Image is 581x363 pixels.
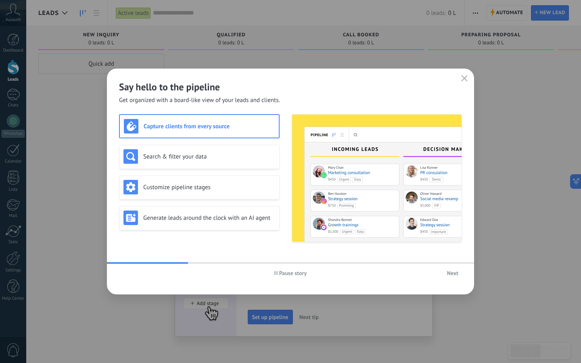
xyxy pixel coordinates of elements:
[271,267,311,279] button: Pause story
[443,267,462,279] button: Next
[143,184,275,191] h3: Customize pipeline stages
[144,123,275,130] h3: Capture clients from every source
[447,270,458,276] span: Next
[143,153,275,161] h3: Search & filter your data
[279,270,307,276] span: Pause story
[119,81,462,93] h2: Say hello to the pipeline
[143,214,275,222] h3: Generate leads around the clock with an AI agent
[119,96,280,104] span: Get organized with a board-like view of your leads and clients.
